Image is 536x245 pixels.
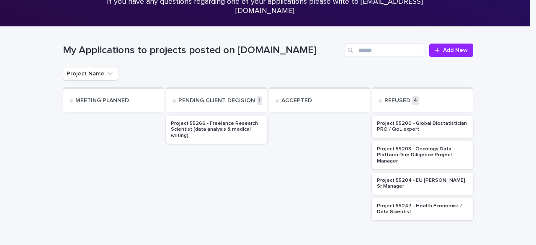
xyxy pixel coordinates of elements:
a: Project 55247 - Health Economist / Data Scientist [372,198,473,220]
p: 1 [257,96,262,105]
p: ACCEPTED [281,97,312,104]
p: MEETING PLANNED [75,97,129,104]
p: 4 [412,96,419,105]
a: Project 55204 - EU [PERSON_NAME] Sr Manager [372,173,473,195]
p: Project 55204 - EU [PERSON_NAME] Sr Manager [377,178,468,190]
p: Project 55203 - Oncology Data Platform Due Diligence Project Manager [377,146,468,164]
a: Project 55266 - Freelance Research Scientist (data analysis & medical writing) [166,116,267,144]
p: PENDING CLIENT DECISION [178,97,255,104]
p: Project 55266 - Freelance Research Scientist (data analysis & medical writing) [171,121,262,139]
input: Search [345,44,424,57]
a: Project 55203 - Oncology Data Platform Due Diligence Project Manager [372,141,473,169]
h1: My Applications to projects posted on [DOMAIN_NAME] [63,44,341,57]
span: Add New [443,47,468,53]
a: Project 55200 - Global Biostatistician PRO / QoL expert [372,116,473,138]
button: Project Name [63,67,118,80]
p: Project 55200 - Global Biostatistician PRO / QoL expert [377,121,468,133]
a: Add New [429,44,473,57]
p: REFUSED [384,97,410,104]
p: Project 55247 - Health Economist / Data Scientist [377,203,468,215]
